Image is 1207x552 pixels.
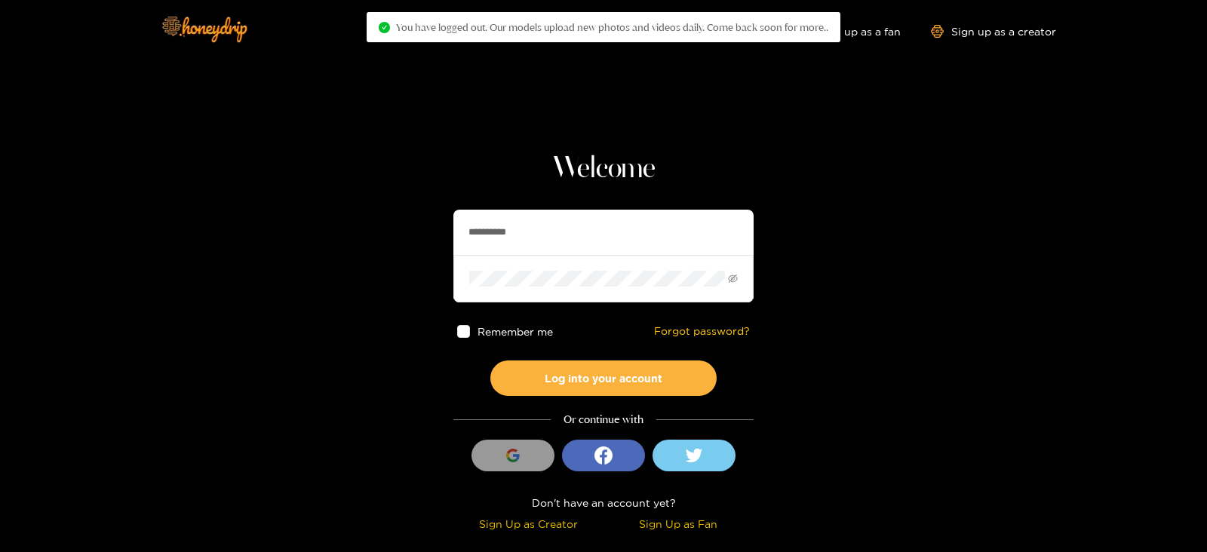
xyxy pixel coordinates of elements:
[453,151,754,187] h1: Welcome
[457,515,600,532] div: Sign Up as Creator
[931,25,1056,38] a: Sign up as a creator
[728,274,738,284] span: eye-invisible
[654,325,750,338] a: Forgot password?
[396,21,828,33] span: You have logged out. Our models upload new photos and videos daily. Come back soon for more..
[490,360,717,396] button: Log into your account
[797,25,901,38] a: Sign up as a fan
[453,494,754,511] div: Don't have an account yet?
[379,22,390,33] span: check-circle
[478,326,553,337] span: Remember me
[453,411,754,428] div: Or continue with
[607,515,750,532] div: Sign Up as Fan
